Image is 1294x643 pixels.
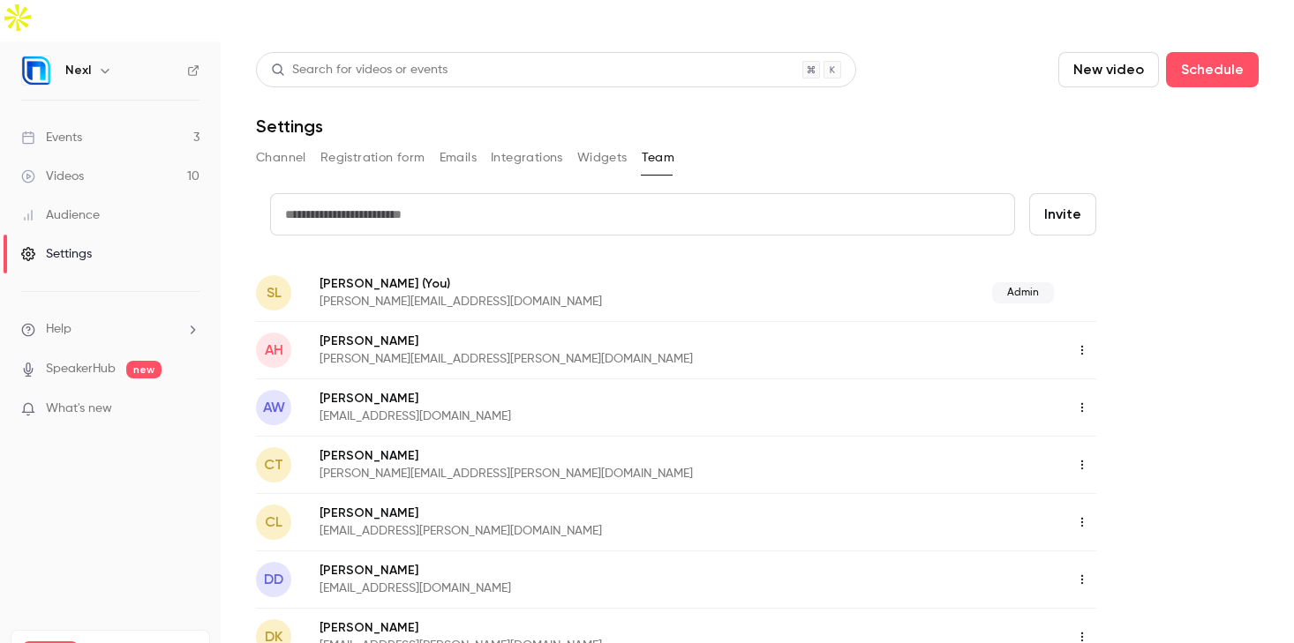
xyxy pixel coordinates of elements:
[320,293,797,310] p: [PERSON_NAME][EMAIL_ADDRESS][DOMAIN_NAME]
[1058,52,1159,87] button: New video
[418,274,450,293] span: (You)
[440,144,477,172] button: Emails
[320,407,790,425] p: [EMAIL_ADDRESS][DOMAIN_NAME]
[46,360,116,378] a: SpeakerHub
[271,61,448,79] div: Search for videos or events
[491,144,563,172] button: Integrations
[267,282,282,303] span: SL
[21,129,82,146] div: Events
[320,505,835,522] p: [PERSON_NAME]
[320,144,425,172] button: Registration form
[320,274,797,293] p: [PERSON_NAME]
[320,390,790,407] p: [PERSON_NAME]
[264,569,283,590] span: DD
[256,144,306,172] button: Channel
[264,454,283,475] span: CT
[256,116,323,137] h1: Settings
[320,333,881,350] p: [PERSON_NAME]
[21,245,92,263] div: Settings
[21,168,84,185] div: Videos
[265,340,283,361] span: AH
[265,512,282,533] span: CL
[21,320,199,339] li: help-dropdown-opener
[263,397,285,418] span: AW
[320,522,835,540] p: [EMAIL_ADDRESS][PERSON_NAME][DOMAIN_NAME]
[642,144,675,172] button: Team
[320,579,790,597] p: [EMAIL_ADDRESS][DOMAIN_NAME]
[320,562,790,579] p: [PERSON_NAME]
[320,619,835,637] p: [PERSON_NAME]
[992,282,1054,303] span: Admin
[178,401,199,417] iframe: Noticeable Trigger
[46,400,112,418] span: What's new
[126,361,162,378] span: new
[320,350,881,368] p: [PERSON_NAME][EMAIL_ADDRESS][PERSON_NAME][DOMAIN_NAME]
[46,320,71,339] span: Help
[320,447,881,465] p: [PERSON_NAME]
[21,206,100,224] div: Audience
[1029,193,1096,236] button: Invite
[577,144,628,172] button: Widgets
[320,465,881,482] p: [PERSON_NAME][EMAIL_ADDRESS][PERSON_NAME][DOMAIN_NAME]
[1166,52,1259,87] button: Schedule
[22,56,50,85] img: Nexl
[65,62,91,79] h6: Nexl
